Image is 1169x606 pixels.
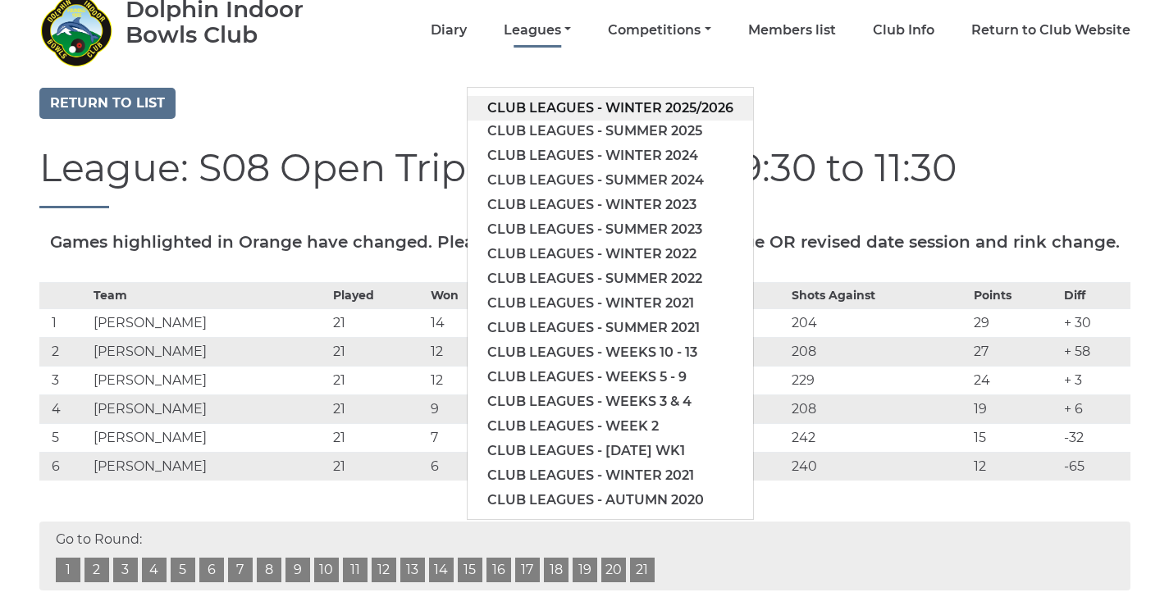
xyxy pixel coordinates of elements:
[468,168,753,193] a: Club leagues - Summer 2024
[970,452,1061,481] td: 12
[1060,308,1130,337] td: + 30
[544,558,569,582] a: 18
[89,366,329,394] td: [PERSON_NAME]
[970,423,1061,452] td: 15
[1060,394,1130,423] td: + 6
[400,558,425,582] a: 13
[285,558,310,582] a: 9
[427,366,498,394] td: 12
[113,558,138,582] a: 3
[343,558,368,582] a: 11
[788,282,969,308] th: Shots Against
[468,291,753,316] a: Club leagues - Winter 2021
[89,452,329,481] td: [PERSON_NAME]
[788,423,969,452] td: 242
[788,337,969,366] td: 208
[468,340,753,365] a: Club leagues - Weeks 10 - 13
[427,452,498,481] td: 6
[486,558,511,582] a: 16
[89,337,329,366] td: [PERSON_NAME]
[39,148,1130,208] h1: League: S08 Open Triples - [DATE] - 09:30 to 11:30
[468,242,753,267] a: Club leagues - Winter 2022
[427,394,498,423] td: 9
[427,282,498,308] th: Won
[515,558,540,582] a: 17
[257,558,281,582] a: 8
[468,267,753,291] a: Club leagues - Summer 2022
[228,558,253,582] a: 7
[39,88,176,119] a: Return to list
[468,463,753,488] a: Club leagues - Winter 2021
[427,423,498,452] td: 7
[608,21,710,39] a: Competitions
[1060,423,1130,452] td: -32
[468,316,753,340] a: Club leagues - Summer 2021
[427,337,498,366] td: 12
[39,394,89,423] td: 4
[971,21,1130,39] a: Return to Club Website
[788,394,969,423] td: 208
[84,558,109,582] a: 2
[1060,366,1130,394] td: + 3
[1060,452,1130,481] td: -65
[458,558,482,582] a: 15
[468,365,753,390] a: Club leagues - Weeks 5 - 9
[429,558,454,582] a: 14
[39,233,1130,251] h5: Games highlighted in Orange have changed. Please check for a revised rink change OR revised date ...
[468,119,753,144] a: Club leagues - Summer 2025
[970,366,1061,394] td: 24
[89,423,329,452] td: [PERSON_NAME]
[468,96,753,121] a: Club leagues - Winter 2025/2026
[601,558,626,582] a: 20
[314,558,339,582] a: 10
[573,558,597,582] a: 19
[748,21,836,39] a: Members list
[372,558,396,582] a: 12
[329,282,427,308] th: Played
[329,337,427,366] td: 21
[171,558,195,582] a: 5
[468,439,753,463] a: Club leagues - [DATE] wk1
[199,558,224,582] a: 6
[788,452,969,481] td: 240
[788,366,969,394] td: 229
[1060,337,1130,366] td: + 58
[39,337,89,366] td: 2
[970,282,1061,308] th: Points
[467,87,754,520] ul: Leagues
[468,488,753,513] a: Club leagues - Autumn 2020
[788,308,969,337] td: 204
[39,452,89,481] td: 6
[427,308,498,337] td: 14
[431,21,467,39] a: Diary
[39,308,89,337] td: 1
[142,558,167,582] a: 4
[329,308,427,337] td: 21
[329,423,427,452] td: 21
[873,21,934,39] a: Club Info
[970,394,1061,423] td: 19
[56,558,80,582] a: 1
[970,337,1061,366] td: 27
[329,366,427,394] td: 21
[329,394,427,423] td: 21
[468,414,753,439] a: Club leagues - Week 2
[970,308,1061,337] td: 29
[89,394,329,423] td: [PERSON_NAME]
[39,423,89,452] td: 5
[468,193,753,217] a: Club leagues - Winter 2023
[1060,282,1130,308] th: Diff
[468,217,753,242] a: Club leagues - Summer 2023
[630,558,655,582] a: 21
[39,366,89,394] td: 3
[39,522,1130,590] div: Go to Round:
[89,308,329,337] td: [PERSON_NAME]
[504,21,571,39] a: Leagues
[329,452,427,481] td: 21
[89,282,329,308] th: Team
[468,144,753,168] a: Club leagues - Winter 2024
[468,390,753,414] a: Club leagues - Weeks 3 & 4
